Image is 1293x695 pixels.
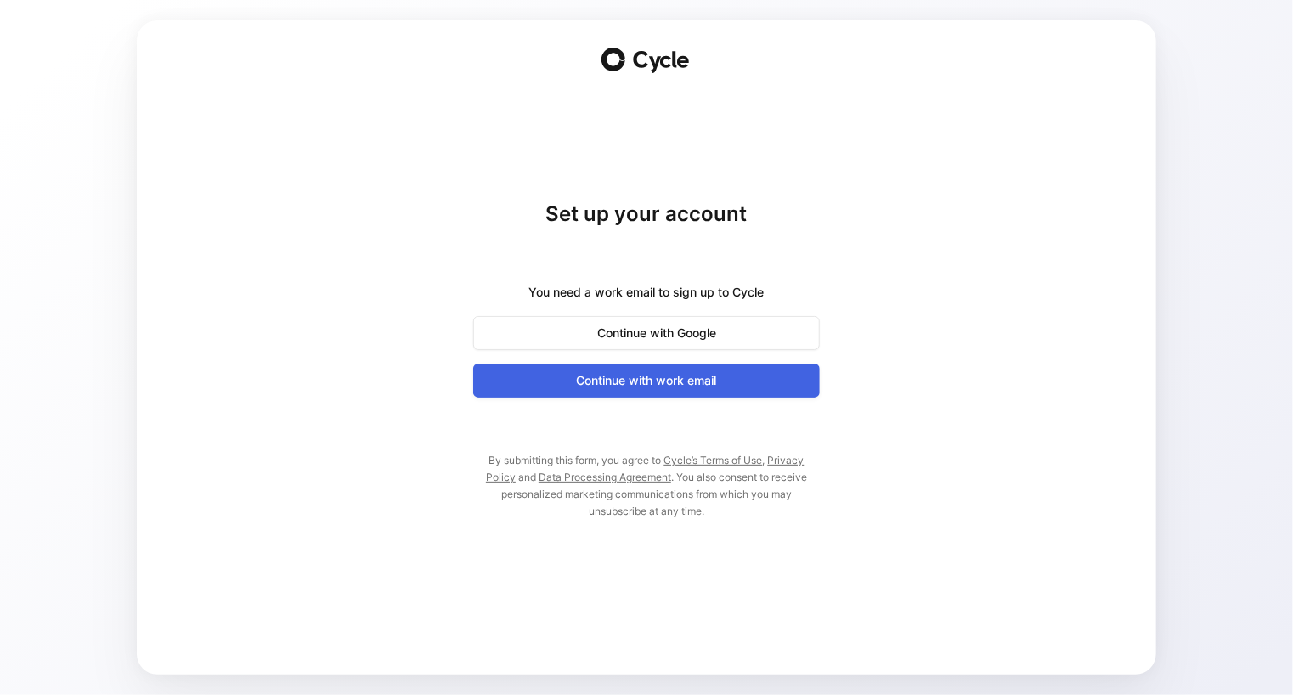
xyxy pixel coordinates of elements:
a: Cycle’s Terms of Use [664,454,763,466]
span: Continue with Google [494,323,799,343]
p: By submitting this form, you agree to , and . You also consent to receive personalized marketing ... [473,452,820,520]
button: Continue with work email [473,364,820,398]
span: Continue with work email [494,370,799,391]
h1: Set up your account [473,201,820,228]
a: Data Processing Agreement [539,471,671,483]
div: You need a work email to sign up to Cycle [529,282,765,302]
button: Continue with Google [473,316,820,350]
